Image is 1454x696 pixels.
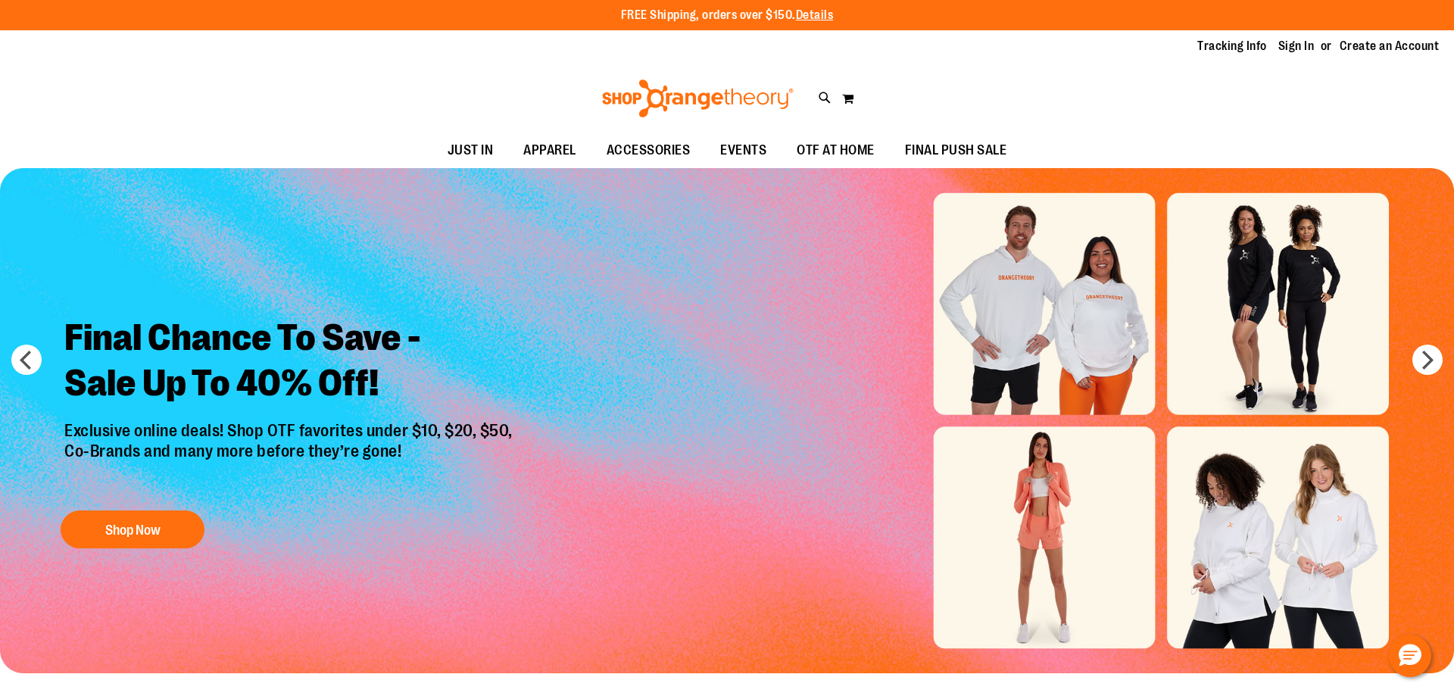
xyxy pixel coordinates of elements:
span: JUST IN [448,133,494,167]
span: APPAREL [523,133,576,167]
button: next [1412,345,1443,375]
a: Details [796,8,834,22]
button: prev [11,345,42,375]
a: JUST IN [432,133,509,168]
a: APPAREL [508,133,591,168]
span: OTF AT HOME [797,133,875,167]
a: Sign In [1278,38,1315,55]
button: Shop Now [61,510,204,548]
a: Final Chance To Save -Sale Up To 40% Off! Exclusive online deals! Shop OTF favorites under $10, $... [53,304,528,556]
button: Hello, have a question? Let’s chat. [1389,635,1431,677]
span: EVENTS [720,133,766,167]
a: ACCESSORIES [591,133,706,168]
span: FINAL PUSH SALE [905,133,1007,167]
h2: Final Chance To Save - Sale Up To 40% Off! [53,304,528,421]
a: EVENTS [705,133,782,168]
a: OTF AT HOME [782,133,890,168]
p: Exclusive online deals! Shop OTF favorites under $10, $20, $50, Co-Brands and many more before th... [53,421,528,495]
p: FREE Shipping, orders over $150. [621,7,834,24]
img: Shop Orangetheory [600,80,796,117]
a: Tracking Info [1197,38,1267,55]
a: FINAL PUSH SALE [890,133,1022,168]
a: Create an Account [1340,38,1440,55]
span: ACCESSORIES [607,133,691,167]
